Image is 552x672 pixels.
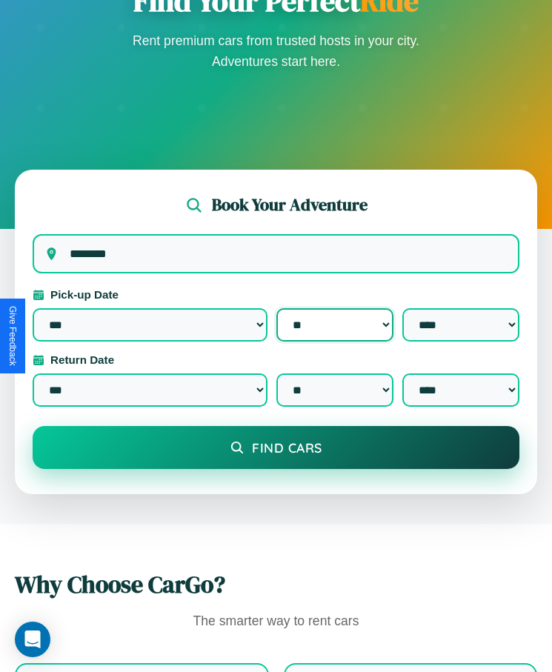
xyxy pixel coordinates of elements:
label: Pick-up Date [33,288,519,301]
h2: Why Choose CarGo? [15,568,537,601]
p: Rent premium cars from trusted hosts in your city. Adventures start here. [128,30,425,72]
button: Find Cars [33,426,519,469]
label: Return Date [33,353,519,366]
h2: Book Your Adventure [212,193,368,216]
p: The smarter way to rent cars [15,610,537,633]
div: Give Feedback [7,306,18,366]
div: Open Intercom Messenger [15,622,50,657]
